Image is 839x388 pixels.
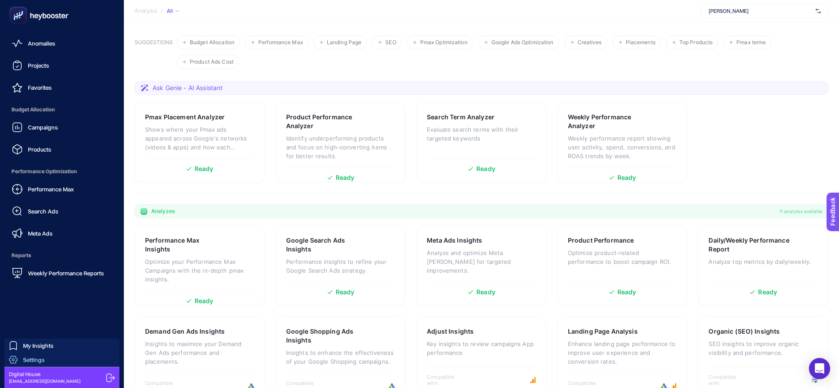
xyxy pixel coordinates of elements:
[195,166,214,172] span: Ready
[7,180,117,198] a: Performance Max
[427,327,474,336] h3: Adjust Insights
[385,39,396,46] span: SEO
[7,224,117,242] a: Meta Ads
[758,289,777,295] span: Ready
[28,208,58,215] span: Search Ads
[709,257,818,266] p: Analyze top metrics by daily/weekly.
[709,327,780,336] h3: Organic (SEO) Insights
[557,225,688,306] a: Product PerformanceOptimize product-related performance to boost campaign ROI.Ready
[709,8,812,15] span: [PERSON_NAME]
[336,175,355,181] span: Ready
[134,102,265,183] a: Pmax Placement AnalyzerShows where your Pmax ads appeared across Google's networks (videos & apps...
[7,264,117,282] a: Weekly Performance Reports
[167,8,179,15] div: All
[286,236,367,254] h3: Google Search Ads Insights
[9,371,80,378] span: Digital House
[286,134,395,160] p: Identify underperforming products and focus on high-converting items for better results.
[134,39,173,69] h3: SUGGESTIONS
[145,113,225,122] h3: Pmax Placement Analyzer
[276,225,406,306] a: Google Search Ads InsightsPerformance insights to refine your Google Search Ads strategy.Ready
[557,102,688,183] a: Weekly Performance AnalyzerWeekly performance report showing user activity, spend, conversions, a...
[4,339,119,353] a: My Insights
[4,353,119,367] a: Settings
[779,208,823,215] span: 11 analyzes available
[161,7,163,14] span: /
[568,236,634,245] h3: Product Performance
[736,39,766,46] span: Pmax terms
[476,289,495,295] span: Ready
[286,327,368,345] h3: Google Shopping Ads Insights
[709,374,748,386] span: Compatible with:
[7,163,117,180] span: Performance Optimization
[145,257,254,284] p: Optimize your Performance Max Campaigns with the in-depth pmax insights.
[7,247,117,264] span: Reports
[145,327,225,336] h3: Demand Gen Ads Insights
[286,113,368,130] h3: Product Performance Analyzer
[151,208,175,215] span: Analyzes
[28,124,58,131] span: Campaigns
[568,327,638,336] h3: Landing Page Analysis
[420,39,467,46] span: Pmax Optimization
[7,79,117,96] a: Favorites
[679,39,713,46] span: Top Products
[153,84,222,92] span: Ask Genie - AI Assistant
[9,378,80,384] span: [EMAIL_ADDRESS][DOMAIN_NAME]
[134,225,265,306] a: Performance Max InsightsOptimize your Performance Max Campaigns with the in-depth pmax insights.R...
[491,39,554,46] span: Google Ads Optimization
[5,3,34,10] span: Feedback
[709,339,818,357] p: SEO insights to improve organic visibility and performance.
[23,356,45,363] span: Settings
[7,141,117,158] a: Products
[698,225,828,306] a: Daily/Weekly Performance ReportAnalyze top metrics by daily/weekly.Ready
[427,125,536,143] p: Evaluate search terms with their targeted keywords
[28,84,52,91] span: Favorites
[617,175,636,181] span: Ready
[28,230,53,237] span: Meta Ads
[568,113,649,130] h3: Weekly Performance Analyzer
[336,289,355,295] span: Ready
[816,7,821,15] img: svg%3e
[427,248,536,275] p: Analyze and optimize Meta [PERSON_NAME] for targeted improvements.
[145,236,226,254] h3: Performance Max Insights
[416,102,547,183] a: Search Term AnalyzerEvaluate search terms with their targeted keywordsReady
[28,62,49,69] span: Projects
[7,202,117,220] a: Search Ads
[427,374,467,386] span: Compatible with:
[286,348,395,366] p: Insights to enhance the effectiveness of your Google Shopping campaigns.
[7,101,117,118] span: Budget Allocation
[258,39,303,46] span: Performance Max
[626,39,655,46] span: Placements
[568,248,677,266] p: Optimize product-related performance to boost campaign ROI.
[145,339,254,366] p: Insights to maximize your Demand Gen Ads performance and placements.
[416,225,547,306] a: Meta Ads InsightsAnalyze and optimize Meta [PERSON_NAME] for targeted improvements.Ready
[195,298,214,304] span: Ready
[28,146,51,153] span: Products
[190,59,234,65] span: Product Ads Cost
[23,342,54,349] span: My Insights
[190,39,234,46] span: Budget Allocation
[28,270,104,277] span: Weekly Performance Reports
[7,118,117,136] a: Campaigns
[286,257,395,275] p: Performance insights to refine your Google Search Ads strategy.
[134,8,157,15] span: Analysis
[327,39,361,46] span: Landing Page
[578,39,602,46] span: Creatives
[709,236,791,254] h3: Daily/Weekly Performance Report
[427,236,482,245] h3: Meta Ads Insights
[568,134,677,160] p: Weekly performance report showing user activity, spend, conversions, and ROAS trends by week.
[7,34,117,52] a: Anomalies
[809,358,830,379] div: Open Intercom Messenger
[617,289,636,295] span: Ready
[28,186,74,193] span: Performance Max
[427,339,536,357] p: Key insights to review campaigns App performance
[427,113,494,122] h3: Search Term Analyzer
[476,166,495,172] span: Ready
[145,125,254,152] p: Shows where your Pmax ads appeared across Google's networks (videos & apps) and how each placemen...
[276,102,406,183] a: Product Performance AnalyzerIdentify underperforming products and focus on high-converting items ...
[28,40,55,47] span: Anomalies
[7,57,117,74] a: Projects
[568,339,677,366] p: Enhance landing page performance to improve user experience and conversion rates.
